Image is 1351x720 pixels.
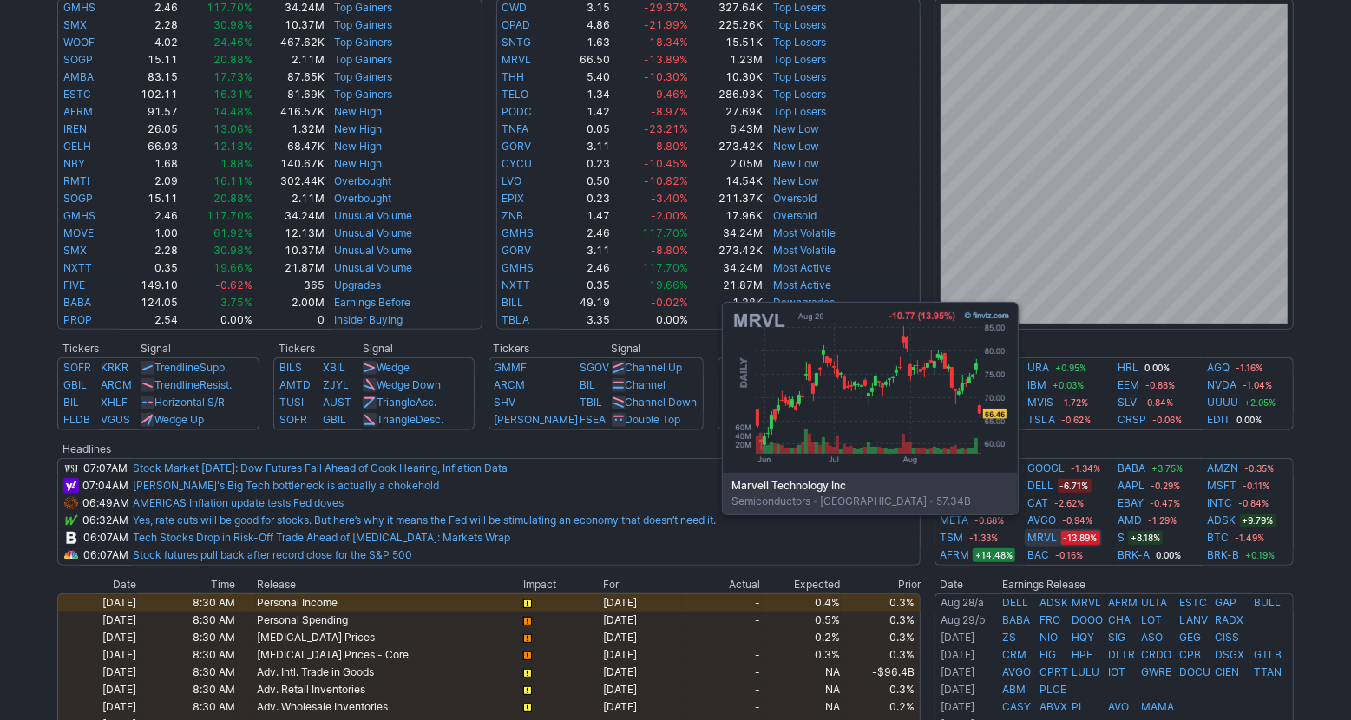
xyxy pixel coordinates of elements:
[1072,631,1095,644] a: HQY
[279,413,307,426] a: SOFR
[1118,411,1146,429] a: CRSP
[334,157,382,170] a: New High
[941,665,974,678] a: [DATE]
[213,36,252,49] span: 24.46%
[1179,665,1210,678] a: DOCU
[1208,529,1230,547] a: BTC
[1208,359,1230,376] a: AGQ
[773,53,826,66] a: Top Losers
[334,174,391,187] a: Overbought
[1118,512,1142,529] a: AMD
[101,413,130,426] a: VGUS
[773,157,819,170] a: New Low
[773,140,819,153] a: New Low
[253,155,325,173] td: 140.67K
[334,244,412,257] a: Unusual Volume
[1003,683,1026,696] a: ABM
[324,396,352,409] a: AUST
[334,313,403,326] a: Insider Buying
[940,529,963,547] a: TSM
[213,226,252,239] span: 61.92%
[773,70,826,83] a: Top Losers
[1028,394,1054,411] a: MVIS
[502,157,533,170] a: CYCU
[502,18,531,31] a: OPAD
[1142,665,1172,678] a: GWRE
[1039,665,1068,678] a: CPRT
[1208,411,1231,429] a: EDIT
[334,278,381,291] a: Upgrades
[773,278,831,291] a: Most Active
[773,1,826,14] a: Top Losers
[133,531,510,544] a: Tech Stocks Drop in Risk-Off Trade Ahead of [MEDICAL_DATA]: Markets Wrap
[651,105,688,118] span: -8.97%
[253,242,325,259] td: 10.37M
[502,244,532,257] a: GORV
[560,86,612,103] td: 1.34
[118,16,179,34] td: 2.28
[213,140,252,153] span: 12.13%
[1215,613,1243,626] a: RADX
[644,122,688,135] span: -23.21%
[133,514,716,527] a: Yes, rate cuts will be good for stocks. But here’s why it means the Fed will be stimulating an ec...
[1208,477,1237,494] a: MSFT
[644,70,688,83] span: -10.30%
[502,1,528,14] a: CWD
[1039,596,1068,609] a: ADSK
[940,512,968,529] a: META
[101,378,132,391] a: ARCM
[773,296,835,309] a: Downgrades
[213,88,252,101] span: 16.31%
[253,190,325,207] td: 2.11M
[689,103,764,121] td: 27.69K
[1003,596,1029,609] a: DELL
[416,413,443,426] span: Desc.
[334,105,382,118] a: New High
[1108,631,1125,644] a: SIG
[560,103,612,121] td: 1.42
[644,53,688,66] span: -13.89%
[651,209,688,222] span: -2.00%
[773,244,836,257] a: Most Volatile
[253,207,325,225] td: 34.24M
[1254,648,1282,661] a: GTLB
[1142,596,1168,609] a: ULTA
[580,413,607,426] a: FSEA
[1254,665,1282,678] a: TTAN
[133,479,439,492] a: [PERSON_NAME]'s Big Tech bottleneck is actually a chokehold
[644,36,688,49] span: -18.34%
[560,16,612,34] td: 4.86
[560,259,612,277] td: 2.46
[1039,613,1060,626] a: FRO
[1118,394,1137,411] a: SLV
[334,140,382,153] a: New High
[689,259,764,277] td: 34.24M
[1003,631,1017,644] a: ZS
[560,138,612,155] td: 3.11
[63,18,87,31] a: SMX
[1142,613,1163,626] a: LOT
[63,105,93,118] a: AFRM
[773,192,817,205] a: Oversold
[63,36,95,49] a: WOOF
[626,361,683,374] a: Channel Up
[1118,494,1144,512] a: EBAY
[324,378,350,391] a: ZJYL
[63,313,92,326] a: PROP
[1118,547,1150,564] a: BRK-A
[133,496,344,509] a: AMERICAS Inflation update tests Fed doves
[560,207,612,225] td: 1.47
[1108,596,1138,609] a: AFRM
[63,53,93,66] a: SOGP
[63,244,87,257] a: SMX
[580,396,603,409] a: TBIL
[1072,596,1102,609] a: MRVL
[1028,477,1054,494] a: DELL
[502,192,525,205] a: EPIX
[118,86,179,103] td: 102.11
[63,140,91,153] a: CELH
[118,51,179,69] td: 15.11
[213,70,252,83] span: 17.73%
[773,105,826,118] a: Top Losers
[279,396,304,409] a: TUSI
